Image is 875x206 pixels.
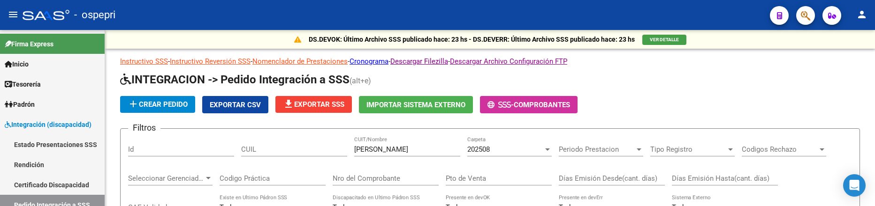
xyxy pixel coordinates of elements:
[128,174,204,183] span: Seleccionar Gerenciador
[350,57,388,66] a: Cronograma
[283,100,344,109] span: Exportar SSS
[650,145,726,154] span: Tipo Registro
[650,37,679,42] span: VER DETALLE
[487,101,514,109] span: -
[742,145,818,154] span: Codigos Rechazo
[120,96,195,113] button: Crear Pedido
[480,96,578,113] button: -Comprobantes
[390,57,448,66] a: Descargar Filezilla
[120,57,168,66] a: Instructivo SSS
[514,101,570,109] span: Comprobantes
[359,96,473,113] button: Importar Sistema Externo
[128,98,139,110] mat-icon: add
[450,57,567,66] a: Descargar Archivo Configuración FTP
[843,174,866,197] div: Open Intercom Messenger
[350,76,371,85] span: (alt+e)
[120,73,350,86] span: INTEGRACION -> Pedido Integración a SSS
[8,9,19,20] mat-icon: menu
[642,35,686,45] button: VER DETALLE
[252,57,348,66] a: Nomenclador de Prestaciones
[5,119,91,130] span: Integración (discapacidad)
[856,9,867,20] mat-icon: person
[210,101,261,109] span: Exportar CSV
[202,96,268,113] button: Exportar CSV
[128,100,188,109] span: Crear Pedido
[559,145,635,154] span: Periodo Prestacion
[5,79,41,89] span: Tesorería
[366,101,465,109] span: Importar Sistema Externo
[74,5,115,25] span: - ospepri
[5,39,53,49] span: Firma Express
[170,57,251,66] a: Instructivo Reversión SSS
[5,59,29,69] span: Inicio
[120,56,860,66] p: - - - - -
[128,121,160,134] h3: Filtros
[283,98,294,110] mat-icon: file_download
[275,96,352,113] button: Exportar SSS
[5,99,35,110] span: Padrón
[309,34,635,44] p: DS.DEVOK: Último Archivo SSS publicado hace: 23 hs - DS.DEVERR: Último Archivo SSS publicado hace...
[467,145,490,154] span: 202508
